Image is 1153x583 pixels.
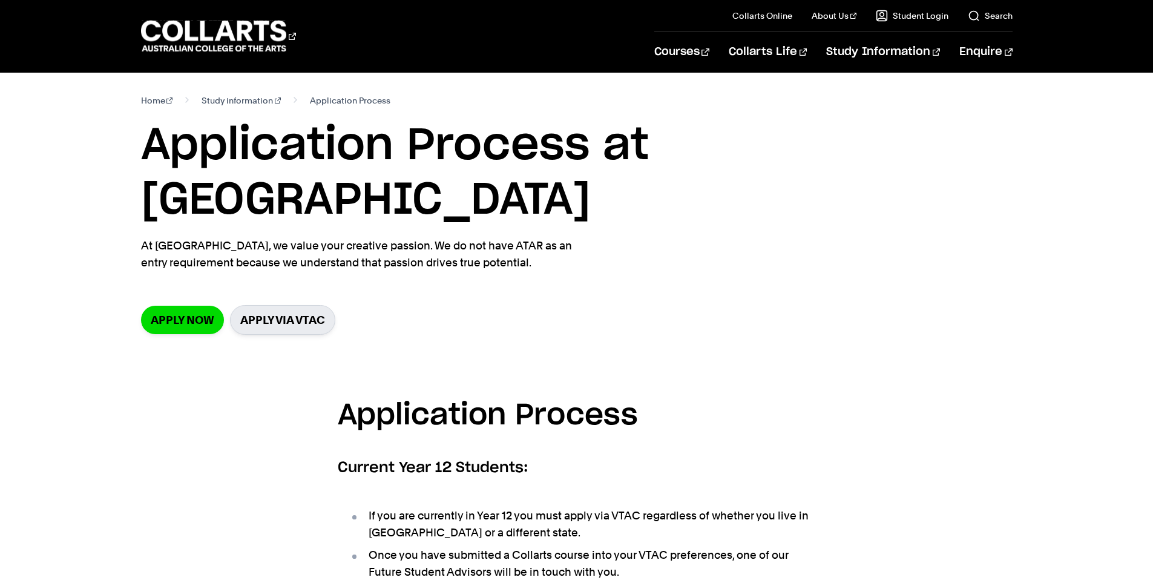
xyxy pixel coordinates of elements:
a: Study Information [826,32,940,72]
a: Apply now [141,306,224,334]
h3: Application Process [338,393,816,440]
a: Student Login [876,10,948,22]
h1: Application Process at [GEOGRAPHIC_DATA] [141,119,1013,228]
a: About Us [812,10,856,22]
li: If you are currently in Year 12 you must apply via VTAC regardless of whether you live in [GEOGRA... [350,507,816,541]
a: Search [968,10,1013,22]
a: Collarts Online [732,10,792,22]
h6: Current Year 12 Students: [338,457,816,479]
span: Application Process [310,92,390,109]
a: Home [141,92,173,109]
a: Enquire [959,32,1012,72]
p: At [GEOGRAPHIC_DATA], we value your creative passion. We do not have ATAR as an entry requirement... [141,237,583,271]
a: Courses [654,32,709,72]
li: Once you have submitted a Collarts course into your VTAC preferences, one of our Future Student A... [350,547,816,581]
a: Study information [202,92,281,109]
a: Collarts Life [729,32,807,72]
a: Apply via VTAC [230,305,335,335]
div: Go to homepage [141,19,296,53]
